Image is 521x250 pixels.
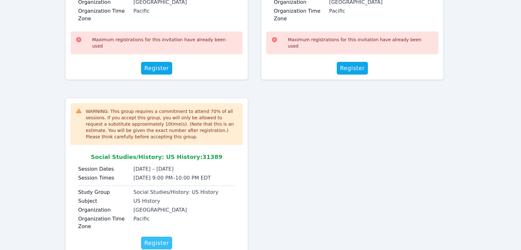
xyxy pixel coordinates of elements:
label: Organization Time Zone [78,215,130,230]
span: Register [144,64,169,73]
div: [GEOGRAPHIC_DATA] [133,206,235,214]
div: Maximum registrations for this invitation have already been used [92,36,238,49]
div: Social Studies/History: US History [133,188,235,196]
label: Study Group [78,188,130,196]
div: Maximum registrations for this invitation have already been used [288,36,433,49]
span: Register [144,239,169,247]
label: Organization [78,206,130,214]
span: [DATE] – [DATE] [133,166,173,172]
span: – [173,175,175,181]
label: Session Times [78,174,130,182]
button: Register [141,62,172,75]
label: Organization Time Zone [274,7,325,23]
button: Register [141,237,172,249]
div: WARNING: This group requires a commitment to attend 70 % of all sessions. If you accept this grou... [86,108,238,140]
label: Session Dates [78,165,130,173]
div: Pacific [133,7,235,15]
span: Social Studies/History: US History : 31389 [91,154,222,160]
li: [DATE] 9:00 PM 10:00 PM EDT [133,174,235,182]
span: Register [340,64,365,73]
div: US History [133,197,235,205]
label: Organization Time Zone [78,7,130,23]
label: Subject [78,197,130,205]
button: Register [337,62,368,75]
div: Pacific [133,215,235,223]
div: Pacific [329,7,431,15]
